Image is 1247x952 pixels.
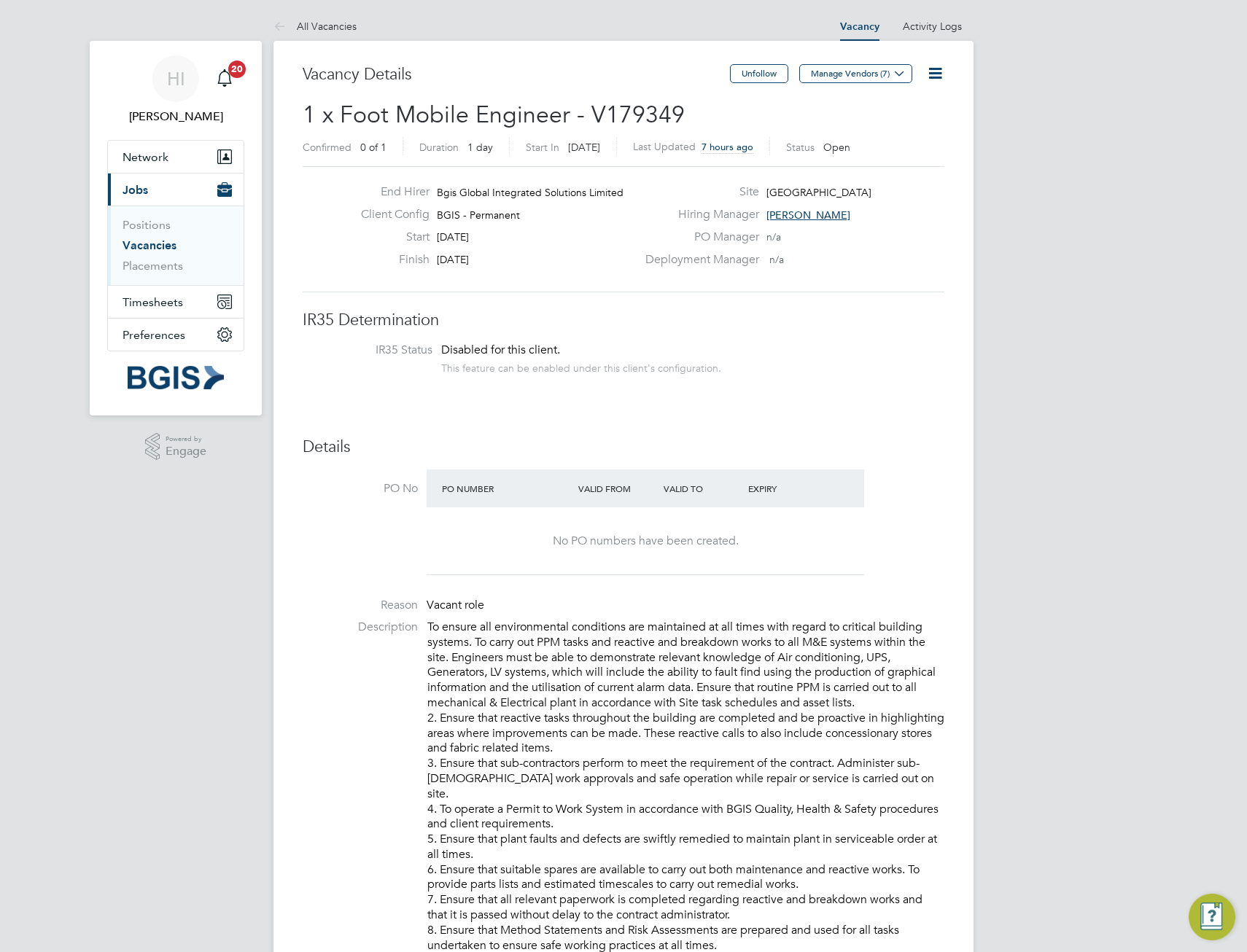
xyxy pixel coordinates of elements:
label: IR35 Status [317,343,432,358]
span: [DATE] [568,141,600,154]
h3: IR35 Determination [303,310,944,331]
label: Site [637,184,759,200]
div: Jobs [108,206,244,285]
img: bgis-logo-retina.png [128,366,224,389]
span: 1 x Foot Mobile Engineer - V179349 [303,101,685,129]
a: 20 [210,55,239,102]
span: HI [167,69,185,88]
button: Engage Resource Center [1189,894,1235,940]
label: Last Updated [633,140,696,153]
span: n/a [769,253,784,266]
label: Hiring Manager [637,207,759,222]
a: HI[PERSON_NAME] [107,55,244,125]
label: Deployment Manager [637,252,759,268]
span: Network [123,150,168,164]
span: [DATE] [437,230,469,243]
label: Duration [419,141,459,154]
span: [GEOGRAPHIC_DATA] [766,186,871,199]
button: Unfollow [730,64,788,83]
span: BGIS - Permanent [437,208,520,222]
label: PO Manager [637,230,759,245]
button: Preferences [108,319,244,351]
nav: Main navigation [90,41,262,415]
span: n/a [766,230,781,243]
a: Placements [123,259,183,273]
span: Timesheets [123,295,183,309]
label: End Hirer [349,184,430,200]
span: 7 hours ago [702,141,753,153]
div: Expiry [745,475,830,502]
a: Vacancies [123,238,176,252]
span: Powered by [166,433,206,445]
div: PO Number [438,475,575,502]
button: Network [108,141,244,173]
div: Valid To [660,475,745,502]
span: Hamza Idris [107,108,244,125]
a: Positions [123,218,171,232]
label: Finish [349,252,430,268]
div: Valid From [575,475,660,502]
label: Start In [526,141,559,154]
span: 20 [228,61,246,78]
a: Powered byEngage [145,433,207,461]
div: No PO numbers have been created. [441,534,850,549]
label: Client Config [349,207,430,222]
label: Reason [303,598,418,613]
span: Open [823,141,850,154]
span: 0 of 1 [360,141,386,154]
span: [PERSON_NAME] [766,208,850,222]
a: Go to home page [107,366,244,389]
span: Bgis Global Integrated Solutions Limited [437,186,623,199]
span: Engage [166,445,206,458]
button: Timesheets [108,286,244,318]
div: This feature can be enabled under this client's configuration. [441,358,721,375]
a: All Vacancies [273,20,357,33]
a: Activity Logs [903,20,962,33]
span: Disabled for this client. [441,343,560,357]
h3: Details [303,437,944,458]
label: Start [349,230,430,245]
label: Description [303,620,418,635]
button: Jobs [108,173,244,206]
span: Jobs [123,183,148,197]
label: Status [786,141,815,154]
span: Preferences [123,328,185,342]
h3: Vacancy Details [303,64,730,85]
button: Manage Vendors (7) [799,64,912,83]
label: PO No [303,481,418,496]
span: [DATE] [437,253,469,266]
span: 1 day [467,141,493,154]
span: Vacant role [427,598,484,612]
label: Confirmed [303,141,351,154]
a: Vacancy [840,20,879,33]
